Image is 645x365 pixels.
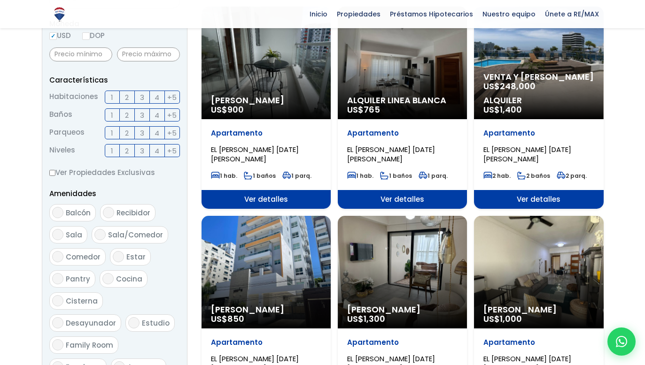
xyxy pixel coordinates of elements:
span: US$ [483,313,522,325]
p: Apartamento [211,338,321,347]
p: Apartamento [211,129,321,138]
span: 1,400 [500,104,522,115]
span: 1 parq. [282,172,311,180]
span: Alquiler Linea Blanca [347,96,458,105]
label: Ver Propiedades Exclusivas [49,167,180,178]
span: Comedor [66,252,101,262]
span: 2 hab. [483,172,511,180]
span: 1 [111,109,113,121]
span: +5 [167,91,177,103]
span: [PERSON_NAME] [483,305,594,314]
span: EL [PERSON_NAME] [DATE][PERSON_NAME] [483,144,571,164]
span: Sala [66,230,82,240]
input: Estudio [128,317,140,328]
span: 2 [125,109,129,121]
span: US$ [347,104,380,115]
span: Cisterna [66,296,98,306]
input: Ver Propiedades Exclusivas [49,170,55,176]
span: [PERSON_NAME] [347,305,458,314]
span: Habitaciones [49,91,98,104]
span: 900 [227,104,244,115]
span: Únete a RE/MAX [540,7,604,21]
input: Sala/Comedor [94,229,106,240]
span: Propiedades [332,7,385,21]
input: Precio mínimo [49,47,112,61]
span: 248,000 [500,80,536,92]
span: Alquiler [483,96,594,105]
span: 2 [125,127,129,139]
span: 1 hab. [347,172,373,180]
span: Desayunador [66,318,116,328]
span: 1,000 [500,313,522,325]
span: 850 [227,313,244,325]
span: Parqueos [49,126,85,139]
input: Sala [52,229,63,240]
input: Cocina [102,273,114,284]
span: Baños [49,108,72,122]
input: Precio máximo [117,47,180,61]
span: 3 [140,109,144,121]
span: 2 baños [517,172,550,180]
label: DOP [82,30,105,41]
span: US$ [483,80,536,92]
span: EL [PERSON_NAME] [DATE][PERSON_NAME] [211,144,299,164]
p: Apartamento [483,338,594,347]
a: Alquiler Linea Blanca US$765 Apartamento EL [PERSON_NAME] [DATE][PERSON_NAME] 1 hab. 1 baños 1 pa... [338,7,467,209]
span: 3 [140,145,144,157]
span: Nuestro equipo [478,7,540,21]
span: Recibidor [117,208,150,218]
span: Préstamos Hipotecarios [385,7,478,21]
span: EL [PERSON_NAME] [DATE][PERSON_NAME] [347,144,435,164]
span: 3 [140,127,144,139]
p: Apartamento [347,129,458,138]
input: Comedor [52,251,63,262]
input: Recibidor [103,207,114,218]
span: 1 [111,127,113,139]
span: Balcón [66,208,91,218]
span: Ver detalles [474,190,603,209]
span: 2 [125,145,129,157]
p: Apartamento [347,338,458,347]
span: US$ [211,313,244,325]
span: +5 [167,145,177,157]
span: US$ [211,104,244,115]
img: Logo de REMAX [51,6,68,23]
span: +5 [167,109,177,121]
span: 1 parq. [419,172,448,180]
a: Venta y [PERSON_NAME] US$248,000 Alquiler US$1,400 Apartamento EL [PERSON_NAME] [DATE][PERSON_NAM... [474,7,603,209]
span: [PERSON_NAME] [211,96,321,105]
input: Desayunador [52,317,63,328]
input: Family Room [52,339,63,350]
span: Ver detalles [338,190,467,209]
span: 1 [111,145,113,157]
input: Pantry [52,273,63,284]
input: Estar [113,251,124,262]
span: 1 baños [380,172,412,180]
a: [PERSON_NAME] US$900 Apartamento EL [PERSON_NAME] [DATE][PERSON_NAME] 1 hab. 1 baños 1 parq. Ver ... [202,7,331,209]
span: +5 [167,127,177,139]
span: 765 [364,104,380,115]
span: 4 [155,145,159,157]
span: 4 [155,127,159,139]
span: 1,300 [364,313,385,325]
span: 1 [111,91,113,103]
span: 3 [140,91,144,103]
span: Niveles [49,144,75,157]
label: USD [49,30,71,41]
input: Balcón [52,207,63,218]
span: Venta y [PERSON_NAME] [483,72,594,82]
span: US$ [483,104,522,115]
span: 2 parq. [557,172,587,180]
span: 1 baños [244,172,276,180]
input: USD [49,32,57,40]
p: Apartamento [483,129,594,138]
span: Estar [126,252,146,262]
span: Ver detalles [202,190,331,209]
span: Cocina [116,274,142,284]
span: Family Room [66,340,113,350]
span: Sala/Comedor [108,230,163,240]
p: Características [49,74,180,86]
span: 2 [125,91,129,103]
span: Inicio [305,7,332,21]
span: US$ [347,313,385,325]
